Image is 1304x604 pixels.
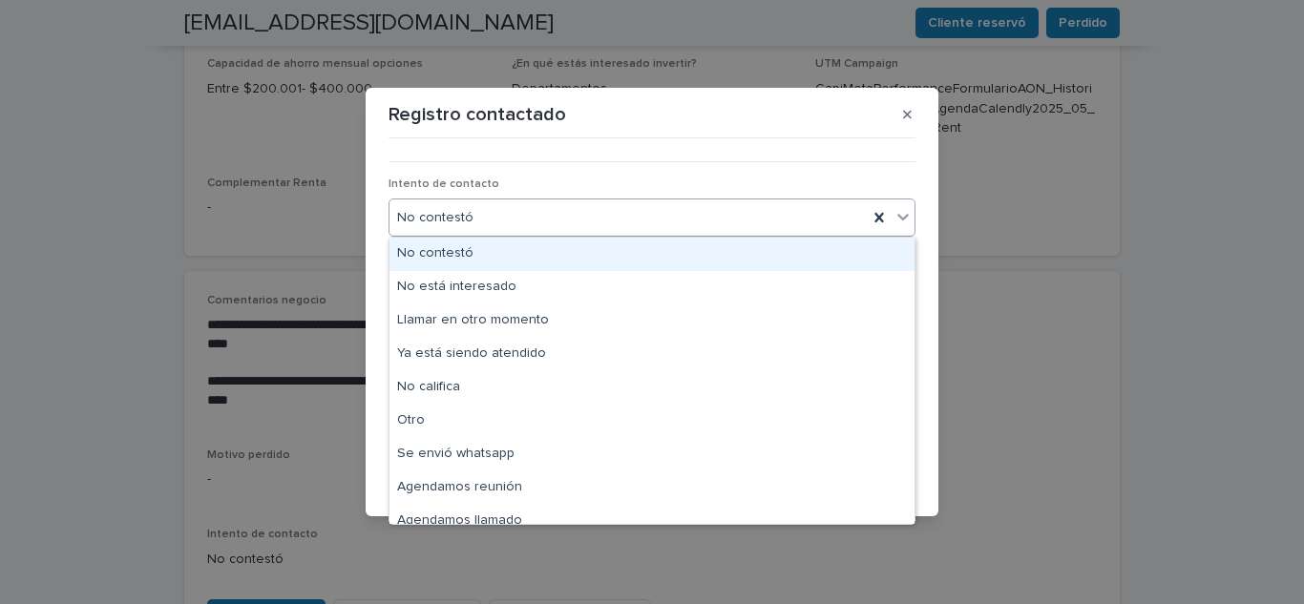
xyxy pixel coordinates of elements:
[389,238,915,271] div: No contestó
[389,438,915,471] div: Se envió whatsapp
[397,208,473,228] span: No contestó
[389,271,915,304] div: No está interesado
[389,505,915,538] div: Agendamos llamado
[389,178,499,190] span: Intento de contacto
[389,103,566,126] p: Registro contactado
[389,471,915,505] div: Agendamos reunión
[389,304,915,338] div: Llamar en otro momento
[389,338,915,371] div: Ya está siendo atendido
[389,405,915,438] div: Otro
[389,371,915,405] div: No califica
